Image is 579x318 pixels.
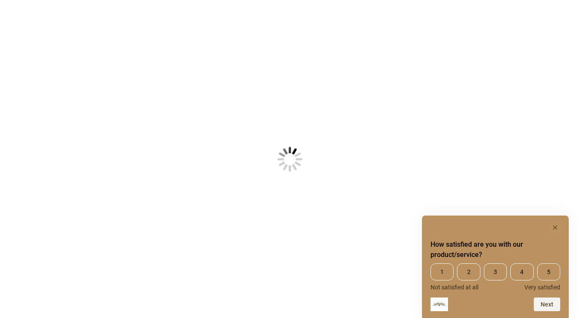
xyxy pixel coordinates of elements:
span: Very satisfied [524,284,560,291]
span: Not satisfied at all [431,284,478,291]
button: Hide survey [550,222,560,233]
img: Loading [235,105,344,214]
div: How satisfied are you with our product/service? Select an option from 1 to 5, with 1 being Not sa... [431,222,560,311]
h2: How satisfied are you with our product/service? Select an option from 1 to 5, with 1 being Not sa... [431,239,560,260]
button: Next question [534,298,560,311]
span: 3 [484,263,507,280]
span: 4 [510,263,533,280]
span: 5 [537,263,560,280]
span: 2 [457,263,480,280]
span: 1 [431,263,454,280]
div: How satisfied are you with our product/service? Select an option from 1 to 5, with 1 being Not sa... [431,263,560,291]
